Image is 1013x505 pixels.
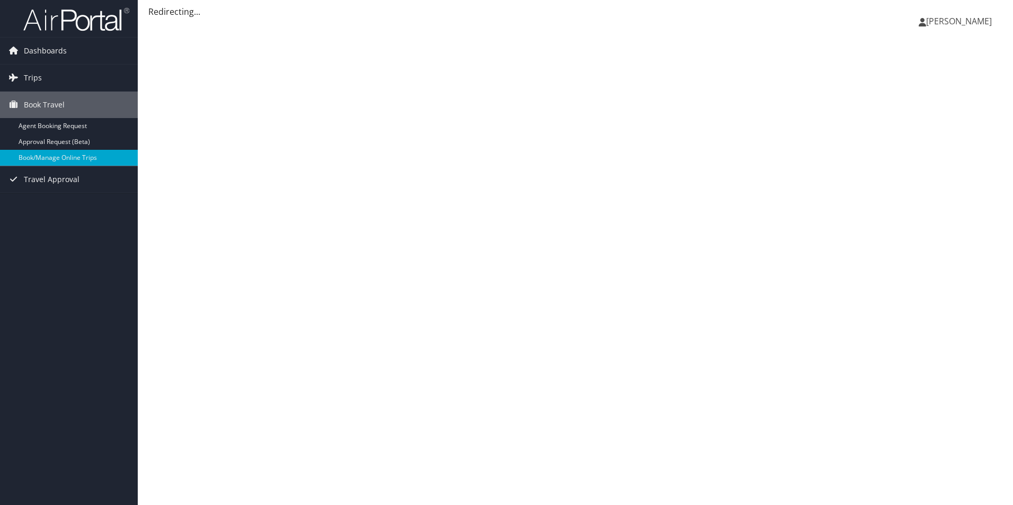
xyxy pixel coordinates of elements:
[24,65,42,91] span: Trips
[24,166,79,193] span: Travel Approval
[926,15,992,27] span: [PERSON_NAME]
[24,92,65,118] span: Book Travel
[24,38,67,64] span: Dashboards
[23,7,129,32] img: airportal-logo.png
[148,5,1002,18] div: Redirecting...
[919,5,1002,37] a: [PERSON_NAME]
